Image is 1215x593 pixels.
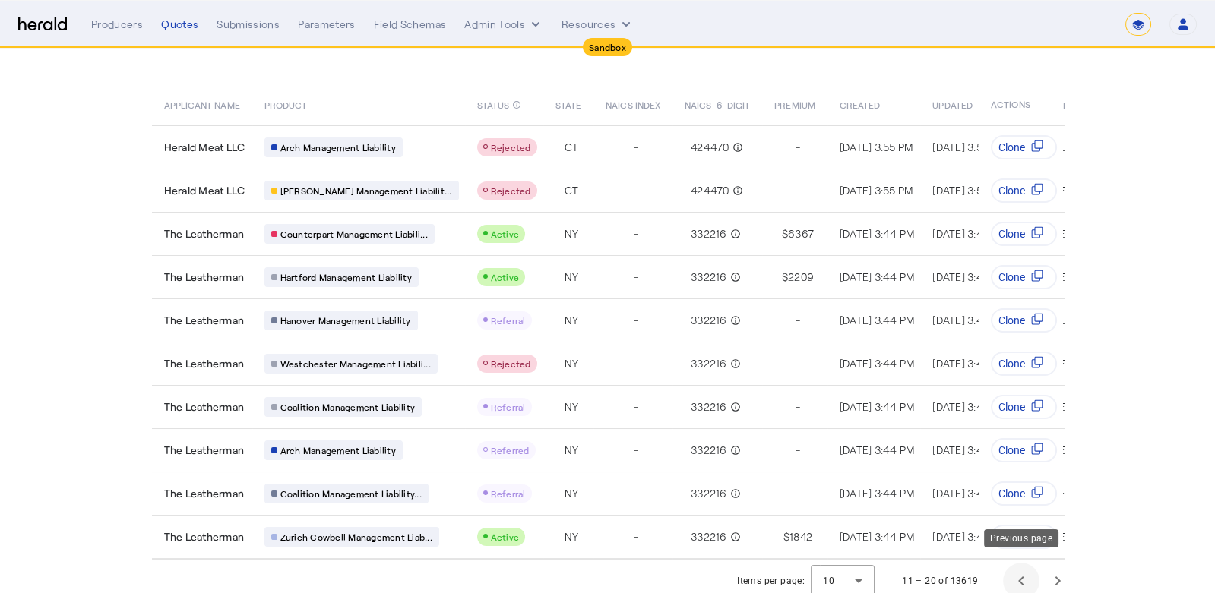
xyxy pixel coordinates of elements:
[992,265,1058,289] button: Clone
[691,486,727,501] span: 332216
[932,270,1008,283] span: [DATE] 3:44 PM
[796,140,800,155] span: -
[164,399,245,415] span: The Leatherman
[992,481,1058,506] button: Clone
[691,443,727,458] span: 332216
[164,443,245,458] span: The Leatherman
[691,313,727,328] span: 332216
[280,185,452,197] span: [PERSON_NAME] Management Liabilit...
[477,96,510,112] span: STATUS
[280,271,412,283] span: Hartford Management Liability
[840,357,915,370] span: [DATE] 3:44 PM
[788,226,814,241] span: 6367
[565,486,579,501] span: NY
[634,183,638,198] span: -
[796,443,800,458] span: -
[634,486,638,501] span: -
[280,141,396,153] span: Arch Management Liability
[164,486,245,501] span: The Leatherman
[783,529,789,544] span: $
[992,135,1058,159] button: Clone
[796,399,800,415] span: -
[280,228,428,240] span: Counterpart Management Liabili...
[298,17,356,32] div: Parameters
[727,486,741,501] mat-icon: info_outline
[932,530,1008,543] span: [DATE] 3:44 PM
[491,142,531,153] span: Rejected
[280,444,396,456] span: Arch Management Liability
[565,443,579,458] span: NY
[999,183,1026,198] span: Clone
[685,96,750,112] span: NAICS-6-DIGIT
[840,443,915,456] span: [DATE] 3:44 PM
[979,83,1064,125] th: ACTIONS
[999,270,1026,285] span: Clone
[634,313,638,328] span: -
[691,356,727,371] span: 332216
[491,531,520,542] span: Active
[796,356,800,371] span: -
[217,17,280,32] div: Submissions
[840,270,915,283] span: [DATE] 3:44 PM
[565,270,579,285] span: NY
[840,487,915,500] span: [DATE] 3:44 PM
[999,399,1026,415] span: Clone
[999,313,1026,328] span: Clone
[491,315,526,326] span: Referral
[840,184,913,197] span: [DATE] 3:55 PM
[691,529,727,544] span: 332216
[992,178,1058,203] button: Clone
[280,314,411,326] span: Hanover Management Liability
[932,96,973,112] span: UPDATED
[999,486,1026,501] span: Clone
[727,226,741,241] mat-icon: info_outline
[491,488,526,499] span: Referral
[565,529,579,544] span: NY
[18,17,67,32] img: Herald Logo
[932,443,1008,456] span: [DATE] 3:44 PM
[727,313,741,328] mat-icon: info_outline
[164,183,245,198] span: Herald Meat LLC
[782,270,788,285] span: $
[788,270,814,285] span: 2209
[691,183,729,198] span: 424470
[280,487,422,500] span: Coalition Management Liability...
[161,17,198,32] div: Quotes
[727,399,741,415] mat-icon: info_outline
[264,96,308,112] span: PRODUCT
[583,38,632,56] div: Sandbox
[992,438,1058,462] button: Clone
[491,272,520,282] span: Active
[796,313,800,328] span: -
[727,443,741,458] mat-icon: info_outline
[280,401,416,413] span: Coalition Management Liability
[512,96,521,113] mat-icon: info_outline
[999,356,1026,371] span: Clone
[932,357,1008,370] span: [DATE] 3:44 PM
[164,529,245,544] span: The Leatherman
[932,227,1008,240] span: [DATE] 3:49 PM
[565,183,579,198] span: CT
[840,314,915,326] span: [DATE] 3:44 PM
[992,308,1058,333] button: Clone
[992,352,1058,376] button: Clone
[562,17,634,32] button: Resources dropdown menu
[374,17,447,32] div: Field Schemas
[727,356,741,371] mat-icon: info_outline
[840,96,881,112] span: CREATED
[840,227,915,240] span: [DATE] 3:44 PM
[840,140,913,153] span: [DATE] 3:55 PM
[691,140,729,155] span: 424470
[634,270,638,285] span: -
[491,185,531,196] span: Rejected
[774,96,815,112] span: PREMIUM
[992,525,1058,549] button: Clone
[634,226,638,241] span: -
[491,445,530,456] span: Referred
[691,270,727,285] span: 332216
[164,140,245,155] span: Herald Meat LLC
[999,140,1026,155] span: Clone
[280,531,432,543] span: Zurich Cowbell Management Liab...
[164,226,245,241] span: The Leatherman
[992,395,1058,419] button: Clone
